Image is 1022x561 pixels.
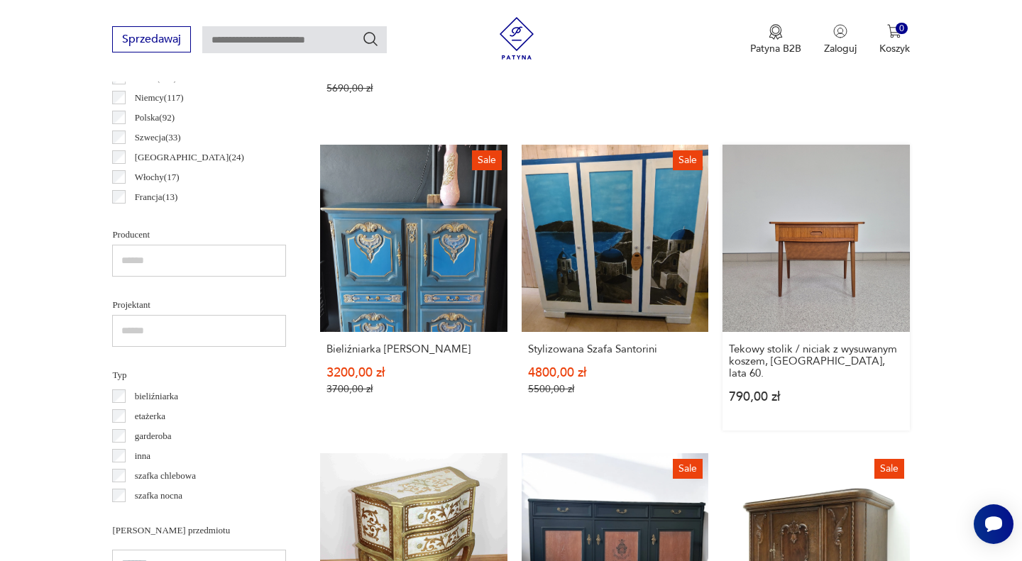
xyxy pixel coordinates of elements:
[135,448,150,464] p: inna
[326,383,500,395] p: 3700,00 zł
[729,70,903,82] p: 2300,00 zł
[362,30,379,48] button: Szukaj
[135,170,180,185] p: Włochy ( 17 )
[112,523,286,538] p: [PERSON_NAME] przedmiotu
[135,90,184,106] p: Niemcy ( 117 )
[135,468,196,484] p: szafka chlebowa
[750,42,801,55] p: Patyna B2B
[750,24,801,55] button: Patyna B2B
[722,145,909,430] a: Tekowy stolik / niciak z wysuwanym koszem, Norwegia, lata 60.Tekowy stolik / niciak z wysuwanym k...
[879,24,910,55] button: 0Koszyk
[879,42,910,55] p: Koszyk
[887,24,901,38] img: Ikona koszyka
[112,367,286,383] p: Typ
[326,343,500,355] h3: Bieliźniarka [PERSON_NAME]
[896,23,908,35] div: 0
[974,504,1013,544] iframe: Smartsupp widget button
[833,24,847,38] img: Ikonka użytkownika
[326,82,500,94] p: 5690,00 zł
[528,383,702,395] p: 5500,00 zł
[729,391,903,403] p: 790,00 zł
[326,367,500,379] p: 3200,00 zł
[750,24,801,55] a: Ikona medaluPatyna B2B
[769,24,783,40] img: Ikona medalu
[135,189,178,205] p: Francja ( 13 )
[522,145,708,430] a: SaleStylizowana Szafa SantoriniStylizowana Szafa Santorini4800,00 zł5500,00 zł
[112,227,286,243] p: Producent
[320,145,507,430] a: SaleBieliźniarka LudwikBieliźniarka [PERSON_NAME]3200,00 zł3700,00 zł
[729,343,903,379] h3: Tekowy stolik / niciak z wysuwanym koszem, [GEOGRAPHIC_DATA], lata 60.
[135,409,165,424] p: etażerka
[112,297,286,313] p: Projektant
[135,209,187,225] p: Norwegia ( 12 )
[112,26,191,52] button: Sprzedawaj
[135,130,181,145] p: Szwecja ( 33 )
[135,110,175,126] p: Polska ( 92 )
[824,24,857,55] button: Zaloguj
[135,488,183,504] p: szafka nocna
[135,150,244,165] p: [GEOGRAPHIC_DATA] ( 24 )
[135,389,178,404] p: bieliźniarka
[528,367,702,379] p: 4800,00 zł
[824,42,857,55] p: Zaloguj
[495,17,538,60] img: Patyna - sklep z meblami i dekoracjami vintage
[528,343,702,355] h3: Stylizowana Szafa Santorini
[135,428,172,444] p: garderoba
[528,70,702,82] p: 540,00 zł
[112,35,191,45] a: Sprzedawaj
